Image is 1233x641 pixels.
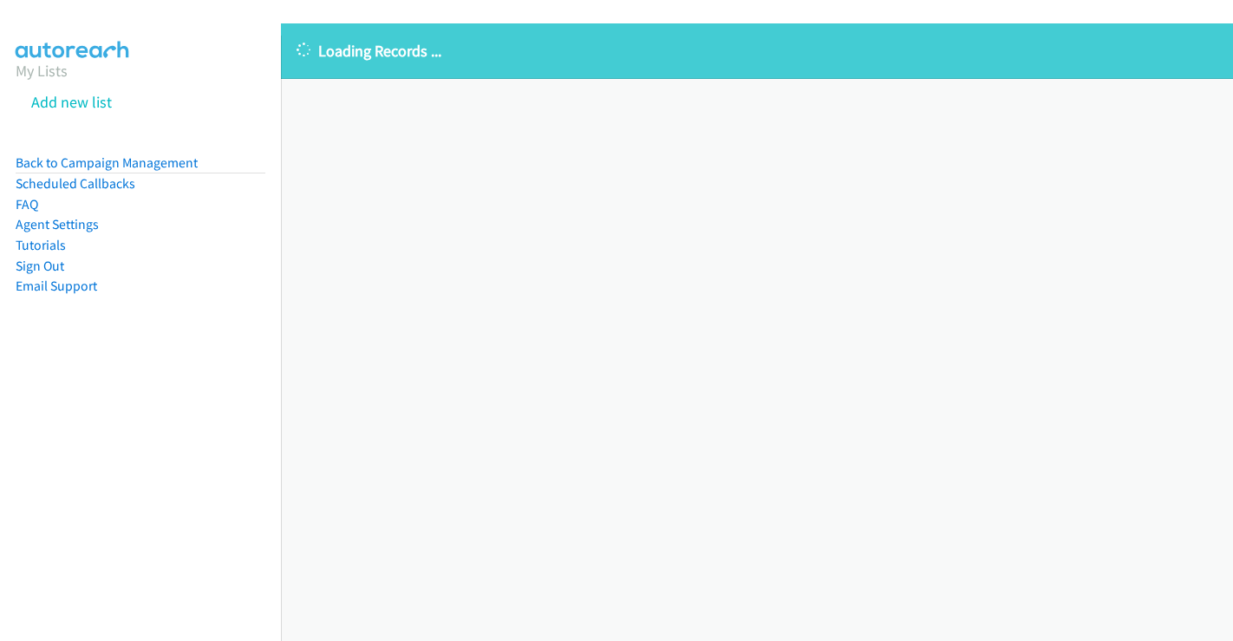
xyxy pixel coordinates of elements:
[31,92,112,112] a: Add new list
[297,39,1217,62] p: Loading Records ...
[16,175,135,192] a: Scheduled Callbacks
[16,216,99,232] a: Agent Settings
[16,237,66,253] a: Tutorials
[16,278,97,294] a: Email Support
[16,154,198,171] a: Back to Campaign Management
[16,258,64,274] a: Sign Out
[16,61,68,81] a: My Lists
[16,196,38,213] a: FAQ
